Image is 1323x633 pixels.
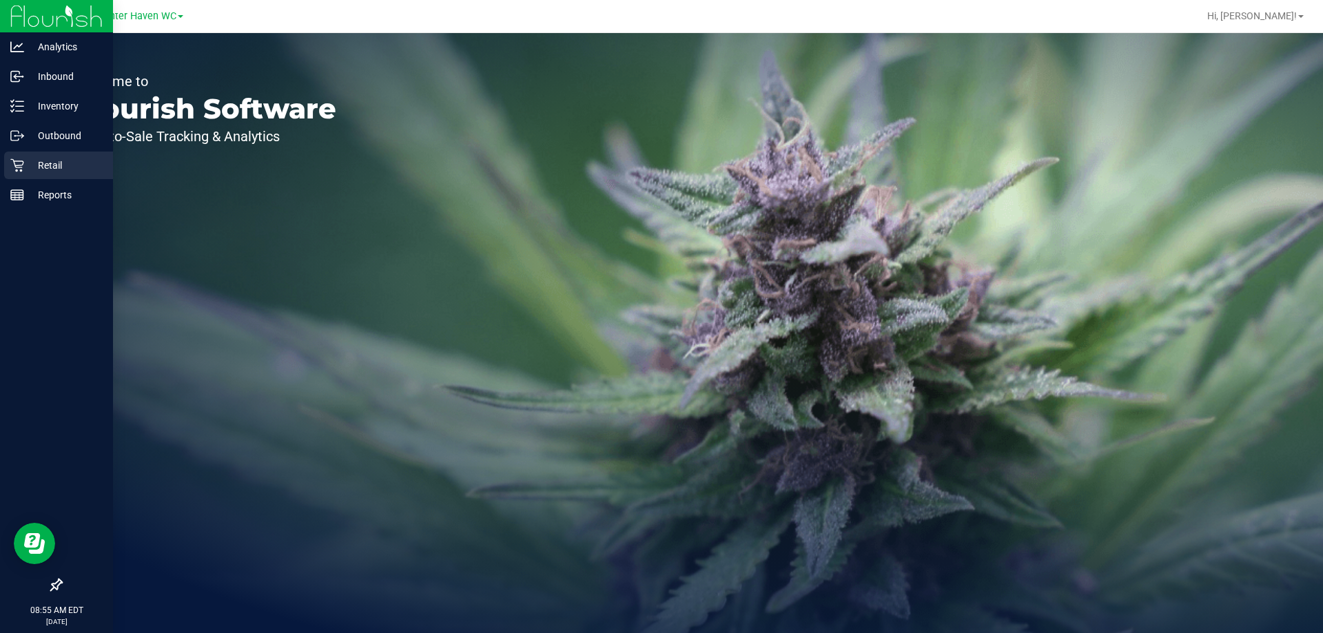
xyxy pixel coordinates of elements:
[24,98,107,114] p: Inventory
[74,74,336,88] p: Welcome to
[74,95,336,123] p: Flourish Software
[24,39,107,55] p: Analytics
[10,158,24,172] inline-svg: Retail
[10,40,24,54] inline-svg: Analytics
[74,129,336,143] p: Seed-to-Sale Tracking & Analytics
[98,10,176,22] span: Winter Haven WC
[24,127,107,144] p: Outbound
[1207,10,1297,21] span: Hi, [PERSON_NAME]!
[10,188,24,202] inline-svg: Reports
[10,70,24,83] inline-svg: Inbound
[6,616,107,627] p: [DATE]
[6,604,107,616] p: 08:55 AM EDT
[10,129,24,143] inline-svg: Outbound
[24,187,107,203] p: Reports
[10,99,24,113] inline-svg: Inventory
[24,68,107,85] p: Inbound
[14,523,55,564] iframe: Resource center
[24,157,107,174] p: Retail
